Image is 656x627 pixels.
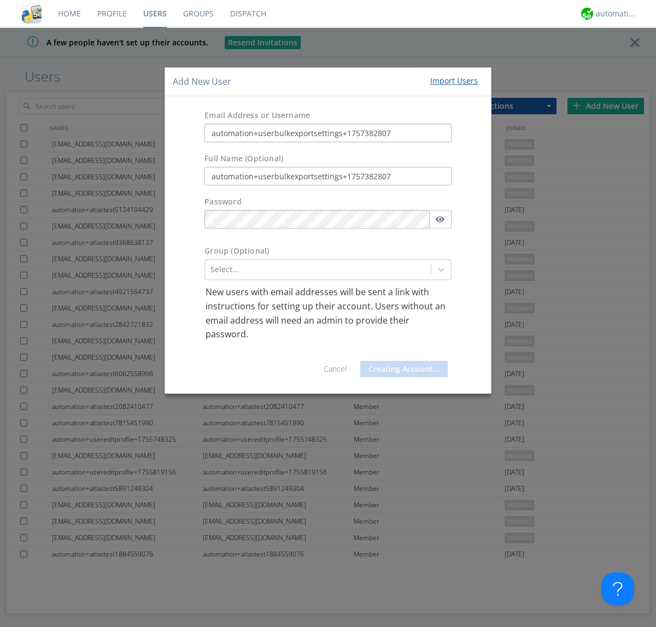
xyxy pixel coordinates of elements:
[173,75,231,88] h4: Add New User
[204,110,310,121] label: Email Address or Username
[204,197,242,208] label: Password
[430,75,478,86] div: Import Users
[206,286,450,342] p: New users with email addresses will be sent a link with instructions for setting up their account...
[581,8,593,20] img: d2d01cd9b4174d08988066c6d424eccd
[360,361,448,377] button: Creating Account...
[596,8,637,19] div: automation+atlas
[204,154,283,165] label: Full Name (Optional)
[204,124,452,143] input: e.g. email@address.com, Housekeeping1
[204,167,452,186] input: Julie Appleseed
[324,364,347,374] a: Cancel
[204,246,269,257] label: Group (Optional)
[22,4,42,24] img: cddb5a64eb264b2086981ab96f4c1ba7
